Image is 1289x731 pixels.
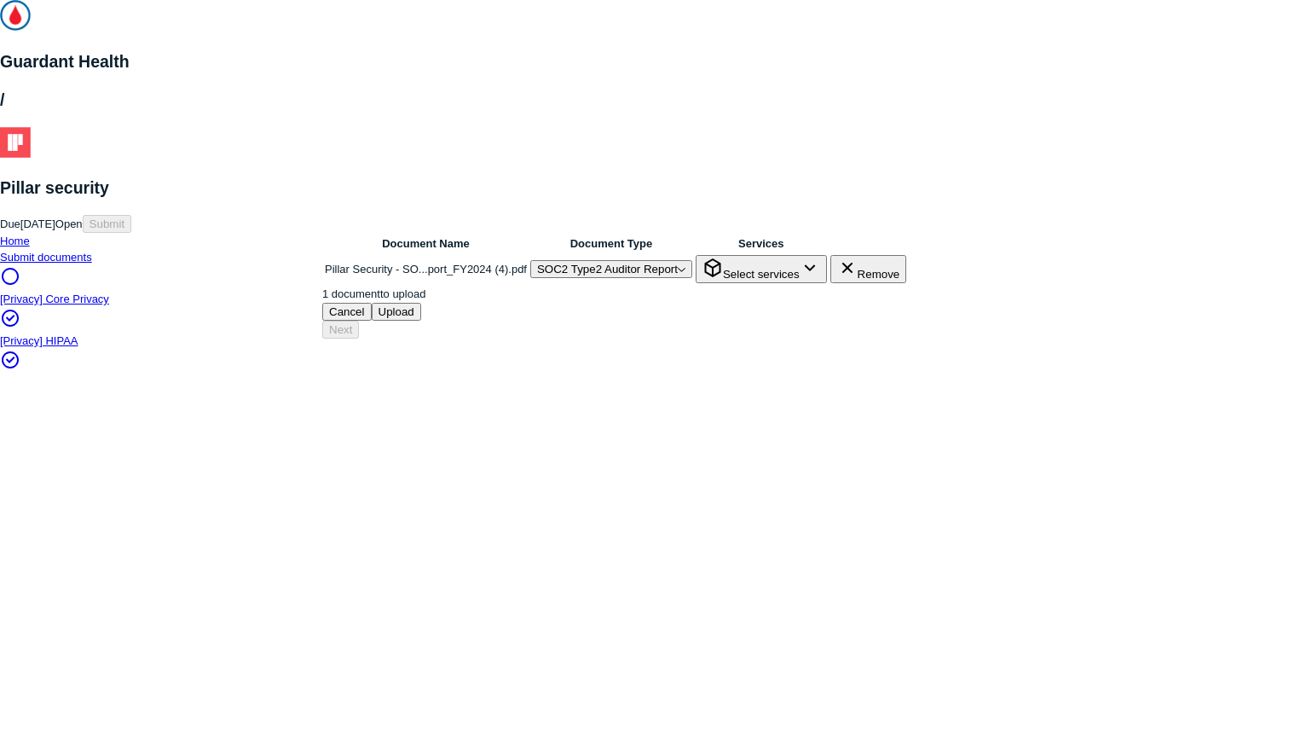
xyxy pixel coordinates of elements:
[529,235,693,253] th: Document Type
[322,287,425,300] span: 1 document to upload
[322,321,359,339] button: Next
[83,215,131,233] button: Submit
[322,303,372,321] button: Cancel
[696,255,827,283] button: Select services
[695,235,828,253] th: Services
[830,255,907,283] button: Remove
[55,218,83,230] span: Open
[325,263,527,276] span: Pillar Security - SO...port_FY2024 (4).pdf
[372,303,421,321] button: Upload
[324,235,528,253] th: Document Name
[530,260,692,278] button: SOC2 Type2 Auditor Report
